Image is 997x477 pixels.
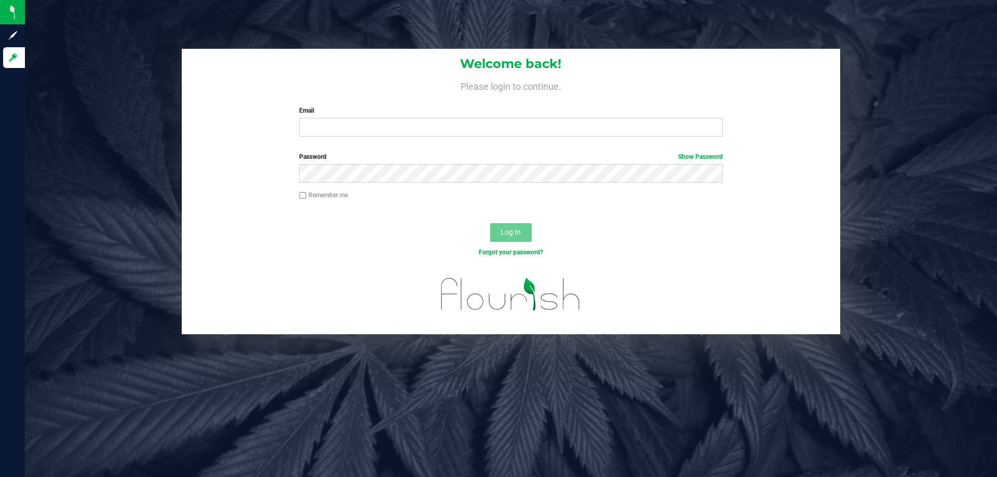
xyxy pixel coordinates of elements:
[428,268,593,321] img: flourish_logo.svg
[490,223,532,242] button: Log In
[299,192,306,199] input: Remember me
[8,52,18,63] inline-svg: Log in
[299,190,348,200] label: Remember me
[182,79,840,91] h4: Please login to continue.
[501,228,521,236] span: Log In
[479,249,543,256] a: Forgot your password?
[8,30,18,40] inline-svg: Sign up
[678,153,723,160] a: Show Password
[182,57,840,71] h1: Welcome back!
[299,153,327,160] span: Password
[299,106,722,115] label: Email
